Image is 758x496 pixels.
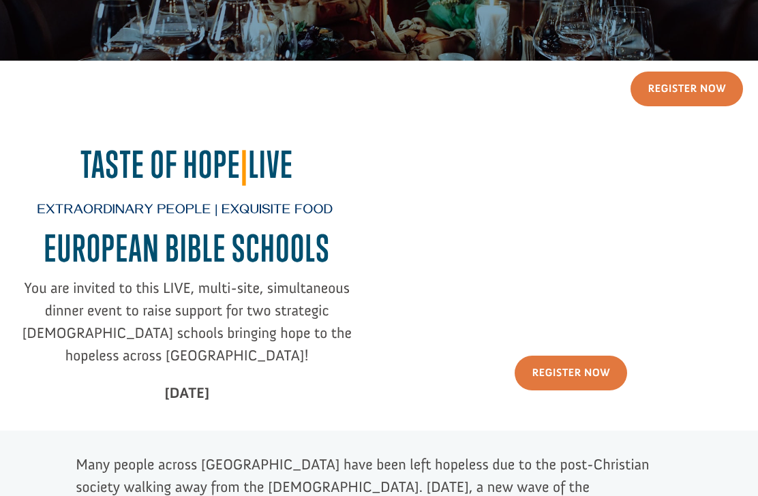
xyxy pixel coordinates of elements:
img: US.png [25,55,34,64]
h2: Taste of Hope Live [15,143,359,193]
span: You are invited to this LIVE, multi-site, simultaneous dinner event to raise support for two stra... [22,279,352,365]
span: | [241,142,248,186]
a: Register Now [631,72,743,106]
a: Register Now [515,356,627,390]
div: to [25,42,187,52]
img: emoji confettiBall [25,29,35,40]
div: [PERSON_NAME] donated $100 [25,14,187,41]
h2: EUROPEAN BIBLE SCHOOL [15,227,359,277]
span: Extraordinary People | Exquisite Food [37,203,333,220]
button: Donate [193,27,254,52]
span: [GEOGRAPHIC_DATA] , [GEOGRAPHIC_DATA] [37,55,187,64]
strong: Project Shovel Ready [32,42,112,52]
strong: [DATE] [164,384,209,402]
span: S [316,226,330,270]
iframe: Taste of Hope European Bible Schools - Sizzle Invite Video [399,142,743,336]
